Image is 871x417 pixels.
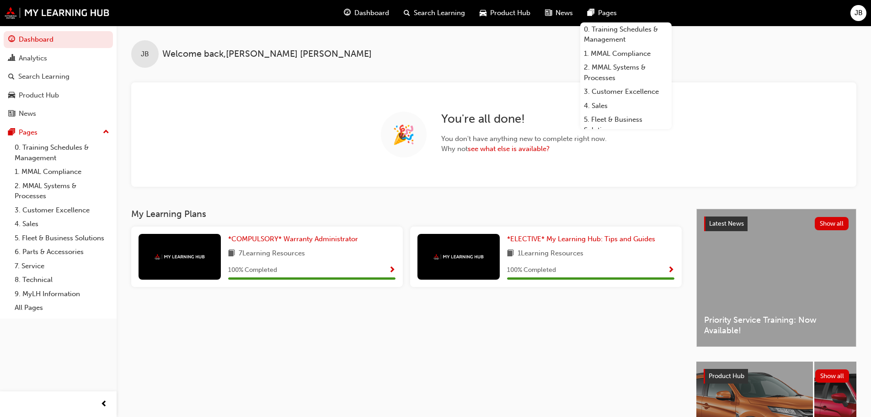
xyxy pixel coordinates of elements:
[131,209,682,219] h3: My Learning Plans
[507,235,655,243] span: *ELECTIVE* My Learning Hub: Tips and Guides
[580,113,672,137] a: 5. Fleet & Business Solutions
[704,369,849,384] a: Product HubShow all
[354,8,389,18] span: Dashboard
[468,145,550,153] a: see what else is available?
[507,248,514,260] span: book-icon
[404,7,410,19] span: search-icon
[580,85,672,99] a: 3. Customer Excellence
[580,22,672,47] a: 0. Training Schedules & Management
[441,134,607,144] span: You don ' t have anything new to complete right now.
[441,112,607,126] h2: You ' re all done!
[4,87,113,104] a: Product Hub
[103,126,109,138] span: up-icon
[855,8,863,18] span: JB
[8,36,15,44] span: guage-icon
[4,31,113,48] a: Dashboard
[8,129,15,137] span: pages-icon
[4,124,113,141] button: Pages
[5,7,110,19] img: mmal
[8,92,15,100] span: car-icon
[4,68,113,85] a: Search Learning
[433,254,484,260] img: mmal
[228,265,277,276] span: 100 % Completed
[11,165,113,179] a: 1. MMAL Compliance
[11,273,113,287] a: 8. Technical
[11,203,113,217] a: 3. Customer Excellence
[337,4,396,22] a: guage-iconDashboard
[580,60,672,85] a: 2. MMAL Systems & Processes
[704,217,849,231] a: Latest NewsShow all
[389,266,395,275] span: Show Progress
[389,265,395,276] button: Show Progress
[507,234,659,244] a: *ELECTIVE* My Learning Hub: Tips and Guides
[668,266,674,275] span: Show Progress
[19,53,47,64] div: Analytics
[162,49,372,60] span: Welcome back , [PERSON_NAME] [PERSON_NAME]
[414,8,465,18] span: Search Learning
[392,130,415,140] span: 🎉
[11,301,113,315] a: All Pages
[696,209,856,347] a: Latest NewsShow allPriority Service Training: Now Available!
[850,5,866,21] button: JB
[11,217,113,231] a: 4. Sales
[480,7,486,19] span: car-icon
[344,7,351,19] span: guage-icon
[815,217,849,230] button: Show all
[580,99,672,113] a: 4. Sales
[556,8,573,18] span: News
[155,254,205,260] img: mmal
[8,110,15,118] span: news-icon
[8,54,15,63] span: chart-icon
[228,248,235,260] span: book-icon
[815,369,850,383] button: Show all
[11,287,113,301] a: 9. MyLH Information
[709,220,744,227] span: Latest News
[668,265,674,276] button: Show Progress
[11,179,113,203] a: 2. MMAL Systems & Processes
[441,144,607,154] span: Why not
[101,399,107,410] span: prev-icon
[588,7,594,19] span: pages-icon
[4,50,113,67] a: Analytics
[228,235,358,243] span: *COMPULSORY* Warranty Administrator
[507,265,556,276] span: 100 % Completed
[18,71,69,82] div: Search Learning
[598,8,617,18] span: Pages
[11,141,113,165] a: 0. Training Schedules & Management
[709,372,744,380] span: Product Hub
[4,105,113,122] a: News
[19,90,59,101] div: Product Hub
[545,7,552,19] span: news-icon
[538,4,580,22] a: news-iconNews
[490,8,530,18] span: Product Hub
[239,248,305,260] span: 7 Learning Resources
[11,259,113,273] a: 7. Service
[141,49,149,60] span: JB
[704,315,849,336] span: Priority Service Training: Now Available!
[472,4,538,22] a: car-iconProduct Hub
[518,248,583,260] span: 1 Learning Resources
[19,108,36,119] div: News
[11,231,113,245] a: 5. Fleet & Business Solutions
[19,127,37,138] div: Pages
[580,4,624,22] a: pages-iconPages
[4,29,113,124] button: DashboardAnalyticsSearch LearningProduct HubNews
[580,47,672,61] a: 1. MMAL Compliance
[396,4,472,22] a: search-iconSearch Learning
[11,245,113,259] a: 6. Parts & Accessories
[8,73,15,81] span: search-icon
[228,234,362,244] a: *COMPULSORY* Warranty Administrator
